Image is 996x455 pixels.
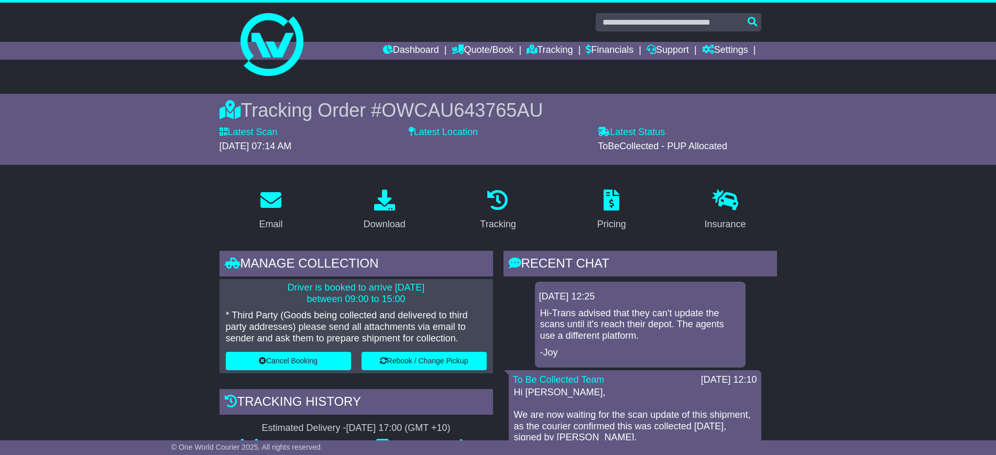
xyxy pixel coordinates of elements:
a: Tracking [527,42,573,60]
a: Dashboard [383,42,439,60]
button: Rebook / Change Pickup [362,352,487,370]
a: Financials [586,42,633,60]
a: To Be Collected Team [513,374,605,385]
label: Latest Status [598,127,665,138]
div: Email [259,217,282,231]
span: OWCAU643765AU [381,99,543,121]
div: Insurance [705,217,746,231]
label: Latest Location [409,127,478,138]
div: Pricing [597,217,626,231]
a: Pricing [590,186,633,235]
span: ToBeCollected - PUP Allocated [598,141,727,151]
div: [DATE] 12:25 [539,291,741,303]
a: Support [647,42,689,60]
label: Latest Scan [220,127,278,138]
div: Tracking Order # [220,99,777,121]
div: Estimated Delivery - [220,423,493,434]
div: Manage collection [220,251,493,279]
span: [DATE] 07:14 AM [220,141,292,151]
div: Download [364,217,406,231]
a: Download [357,186,412,235]
div: Tracking history [220,389,493,417]
a: Insurance [698,186,753,235]
p: * Third Party (Goods being collected and delivered to third party addresses) please send all atta... [226,310,487,344]
button: Cancel Booking [226,352,351,370]
a: Quote/Book [452,42,513,60]
p: Driver is booked to arrive [DATE] between 09:00 to 15:00 [226,282,487,305]
div: RECENT CHAT [504,251,777,279]
span: © One World Courier 2025. All rights reserved. [171,443,323,451]
div: Tracking [480,217,516,231]
a: Tracking [473,186,522,235]
p: -Joy [540,347,740,359]
p: Hi-Trans advised that they can't update the scans until it's reach their depot. The agents use a ... [540,308,740,342]
div: [DATE] 12:10 [701,374,757,386]
a: Settings [702,42,748,60]
a: Email [252,186,289,235]
div: [DATE] 17:00 (GMT +10) [346,423,451,434]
